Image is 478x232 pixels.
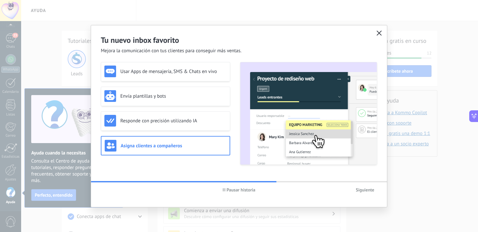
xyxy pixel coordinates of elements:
[101,48,242,54] span: Mejora la comunicación con tus clientes para conseguir más ventas.
[220,185,259,195] button: Pausar historia
[101,35,377,45] h2: Tu nuevo inbox favorito
[121,143,226,149] h3: Asigna clientes a compañeros
[356,188,374,192] span: Siguiente
[120,68,227,75] h3: Usar Apps de mensajería, SMS & Chats en vivo
[120,118,227,124] h3: Responde con precisión utilizando IA
[120,93,227,99] h3: Envía plantillas y bots
[353,185,377,195] button: Siguiente
[227,188,256,192] span: Pausar historia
